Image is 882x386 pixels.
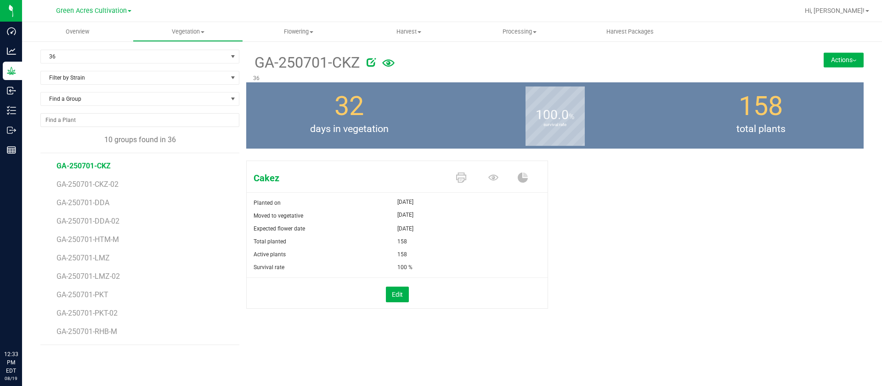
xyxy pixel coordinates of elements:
[27,311,38,322] iframe: Resource center unread badge
[459,82,651,149] group-info-box: Survival rate
[22,22,133,41] a: Overview
[805,7,865,14] span: Hi, [PERSON_NAME]!
[57,235,119,244] span: GA-250701-HTM-M
[397,222,413,235] span: [DATE]
[57,217,119,225] span: GA-250701-DDA-02
[57,309,118,317] span: GA-250701-PKT-02
[57,161,111,170] span: GA-250701-CKZ
[243,28,353,36] span: Flowering
[4,375,18,382] p: 08/19
[354,22,464,41] a: Harvest
[254,238,286,245] span: Total planted
[40,134,239,145] div: 10 groups found in 36
[53,28,102,36] span: Overview
[254,200,281,206] span: Planted on
[9,312,37,340] iframe: Resource center
[526,84,585,166] b: survival rate
[739,91,783,121] span: 158
[254,213,303,219] span: Moved to vegetative
[253,82,445,149] group-info-box: Days in vegetation
[56,7,127,15] span: Green Acres Cultivation
[575,22,685,41] a: Harvest Packages
[7,106,16,115] inline-svg: Inventory
[247,171,447,185] span: Cakez
[397,235,407,248] span: 158
[41,114,239,127] input: NO DATA FOUND
[397,196,413,207] span: [DATE]
[57,327,117,336] span: GA-250701-RHB-M
[57,198,109,207] span: GA-250701-DDA
[594,28,666,36] span: Harvest Packages
[665,82,857,149] group-info-box: Total number of plants
[57,290,108,299] span: GA-250701-PKT
[41,92,227,105] span: Find a Group
[57,253,110,262] span: GA-250701-LMZ
[465,28,575,36] span: Processing
[254,251,286,258] span: Active plants
[7,66,16,75] inline-svg: Grow
[57,272,120,281] span: GA-250701-LMZ-02
[227,50,239,63] span: select
[4,350,18,375] p: 12:33 PM EDT
[464,22,575,41] a: Processing
[41,50,227,63] span: 36
[253,52,360,74] span: GA-250701-CKZ
[397,209,413,220] span: [DATE]
[824,52,864,67] button: Actions
[397,248,407,261] span: 158
[334,91,364,121] span: 32
[57,180,119,189] span: GA-250701-CKZ-02
[246,122,452,137] span: days in vegetation
[253,74,754,82] p: 36
[254,225,305,232] span: Expected flower date
[386,287,409,302] button: Edit
[133,22,243,41] a: Vegetation
[7,27,16,36] inline-svg: Dashboard
[7,86,16,95] inline-svg: Inbound
[7,46,16,56] inline-svg: Analytics
[254,264,284,271] span: Survival rate
[41,71,227,84] span: Filter by Strain
[354,28,464,36] span: Harvest
[7,126,16,135] inline-svg: Outbound
[243,22,354,41] a: Flowering
[397,261,413,274] span: 100 %
[133,28,243,36] span: Vegetation
[7,145,16,155] inline-svg: Reports
[658,122,864,137] span: total plants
